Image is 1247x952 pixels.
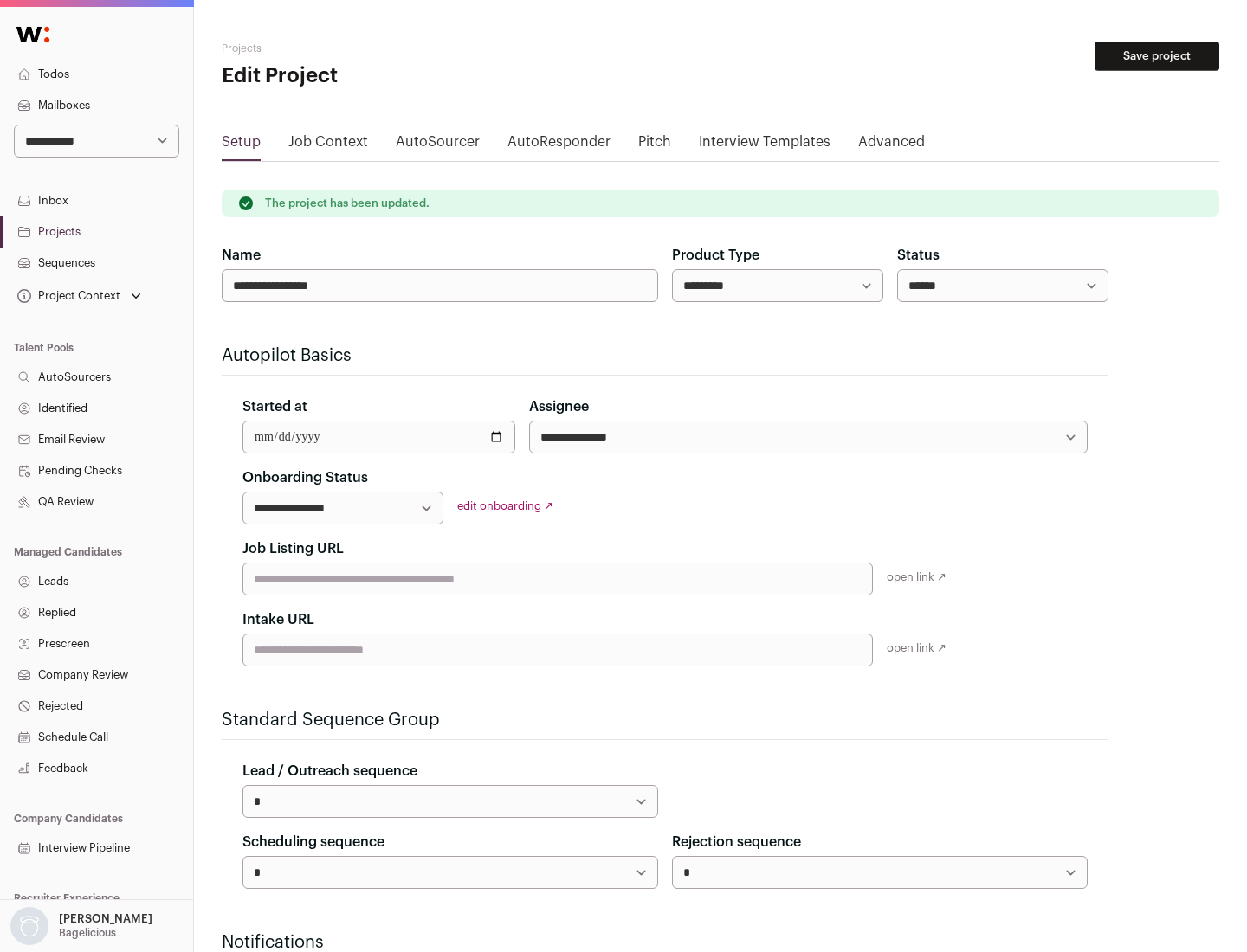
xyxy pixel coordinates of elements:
h2: Autopilot Basics [222,344,1108,368]
a: Advanced [858,132,925,159]
label: Lead / Outreach sequence [242,761,417,782]
a: AutoResponder [507,132,611,159]
label: Intake URL [242,609,314,630]
a: edit onboarding ↗ [457,500,553,511]
a: Job Context [288,132,368,159]
h1: Edit Project [222,62,554,90]
button: Save project [1095,42,1219,71]
label: Status [897,245,940,266]
label: Scheduling sequence [242,832,384,852]
p: [PERSON_NAME] [59,912,152,926]
h2: Standard Sequence Group [222,708,1108,732]
label: Started at [242,396,307,417]
label: Name [222,245,261,266]
a: Pitch [638,132,671,159]
h2: Projects [222,42,554,55]
img: nopic.png [10,907,48,945]
div: Project Context [14,289,120,303]
label: Product Type [672,245,759,266]
button: Open dropdown [7,907,156,945]
button: Open dropdown [14,284,145,308]
label: Onboarding Status [242,467,368,488]
a: AutoSourcer [396,132,480,159]
label: Rejection sequence [672,832,801,852]
label: Job Listing URL [242,538,344,559]
label: Assignee [529,396,589,417]
a: Setup [222,132,261,159]
a: Interview Templates [699,132,830,159]
img: Wellfound [7,17,59,52]
p: Bagelicious [59,926,116,940]
p: The project has been updated. [265,196,430,210]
